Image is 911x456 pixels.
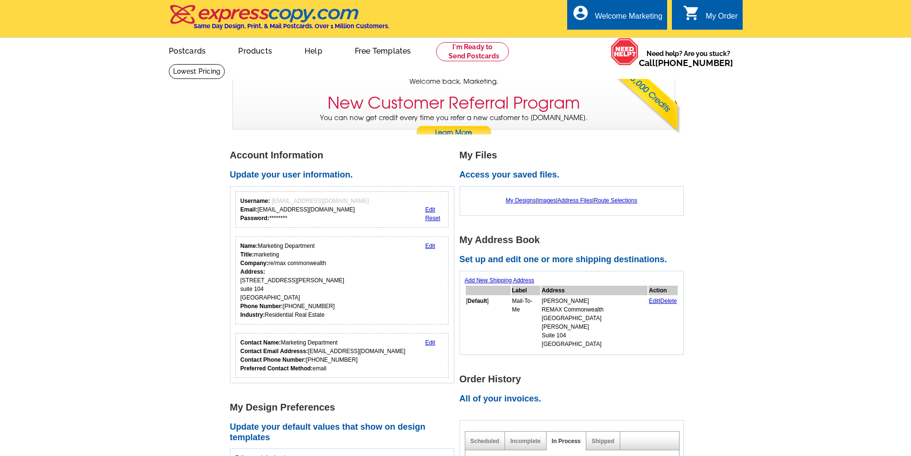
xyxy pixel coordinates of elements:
h1: Account Information [230,150,460,160]
h2: Access your saved files. [460,170,689,180]
td: [ ] [466,296,511,349]
div: Marketing Department [EMAIL_ADDRESS][DOMAIN_NAME] [PHONE_NUMBER] email [241,338,406,373]
strong: Industry: [241,311,265,318]
a: Edit [649,298,659,304]
a: Help [289,39,338,61]
div: Your login information. [235,191,449,228]
span: [EMAIL_ADDRESS][DOMAIN_NAME] [272,198,369,204]
h4: Same Day Design, Print, & Mail Postcards. Over 1 Million Customers. [194,22,389,30]
h2: Update your default values that show on design templates [230,422,460,443]
h1: My Files [460,150,689,160]
a: My Designs [506,197,536,204]
strong: Name: [241,243,258,249]
span: Call [639,58,733,68]
strong: Address: [241,268,265,275]
h2: Set up and edit one or more shipping destinations. [460,255,689,265]
td: | [648,296,678,349]
a: Incomplete [510,438,540,445]
a: Reset [425,215,440,222]
strong: Contact Phone Number: [241,356,306,363]
span: Welcome back, Marketing. [409,77,498,87]
a: Same Day Design, Print, & Mail Postcards. Over 1 Million Customers. [169,11,389,30]
span: Need help? Are you stuck? [639,49,738,68]
h2: All of your invoices. [460,394,689,404]
th: Label [512,286,540,295]
strong: Phone Number: [241,303,283,310]
td: [PERSON_NAME] REMAX Commonwealth [GEOGRAPHIC_DATA][PERSON_NAME] Suite 104 [GEOGRAPHIC_DATA] [541,296,648,349]
a: [PHONE_NUMBER] [655,58,733,68]
a: Images [537,197,556,204]
th: Address [541,286,648,295]
strong: Contact Email Addresss: [241,348,308,355]
strong: Password: [241,215,270,222]
div: Marketing Department marketing re/max commonwealth [STREET_ADDRESS][PERSON_NAME] suite 104 [GEOGR... [241,242,344,319]
img: help [611,38,639,66]
a: shopping_cart My Order [683,11,738,22]
a: Shipped [592,438,614,445]
a: Delete [660,298,677,304]
div: Your personal details. [235,236,449,324]
th: Action [648,286,678,295]
div: My Order [706,12,738,25]
strong: Preferred Contact Method: [241,365,313,372]
strong: Company: [241,260,269,267]
i: account_circle [572,4,589,22]
a: Add New Shipping Address [465,277,534,284]
p: You can now get credit every time you refer a new customer to [DOMAIN_NAME]. [233,113,675,140]
a: Edit [425,206,435,213]
a: Products [223,39,287,61]
h1: My Design Preferences [230,402,460,412]
a: Route Selections [594,197,637,204]
div: Welcome Marketing [595,12,662,25]
td: Mail-To-Me [512,296,540,349]
strong: Title: [241,251,254,258]
h3: New Customer Referral Program [328,93,580,113]
a: In Process [552,438,581,445]
a: Learn More [416,126,492,140]
a: Postcards [154,39,221,61]
a: Scheduled [471,438,500,445]
a: Address Files [558,197,593,204]
div: | | | [465,191,679,210]
strong: Email: [241,206,258,213]
strong: Username: [241,198,270,204]
a: Free Templates [340,39,427,61]
strong: Contact Name: [241,339,281,346]
div: Who should we contact regarding order issues? [235,333,449,378]
a: Edit [425,339,435,346]
h1: Order History [460,374,689,384]
h1: My Address Book [460,235,689,245]
a: Edit [425,243,435,249]
b: Default [468,298,487,304]
h2: Update your user information. [230,170,460,180]
i: shopping_cart [683,4,700,22]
